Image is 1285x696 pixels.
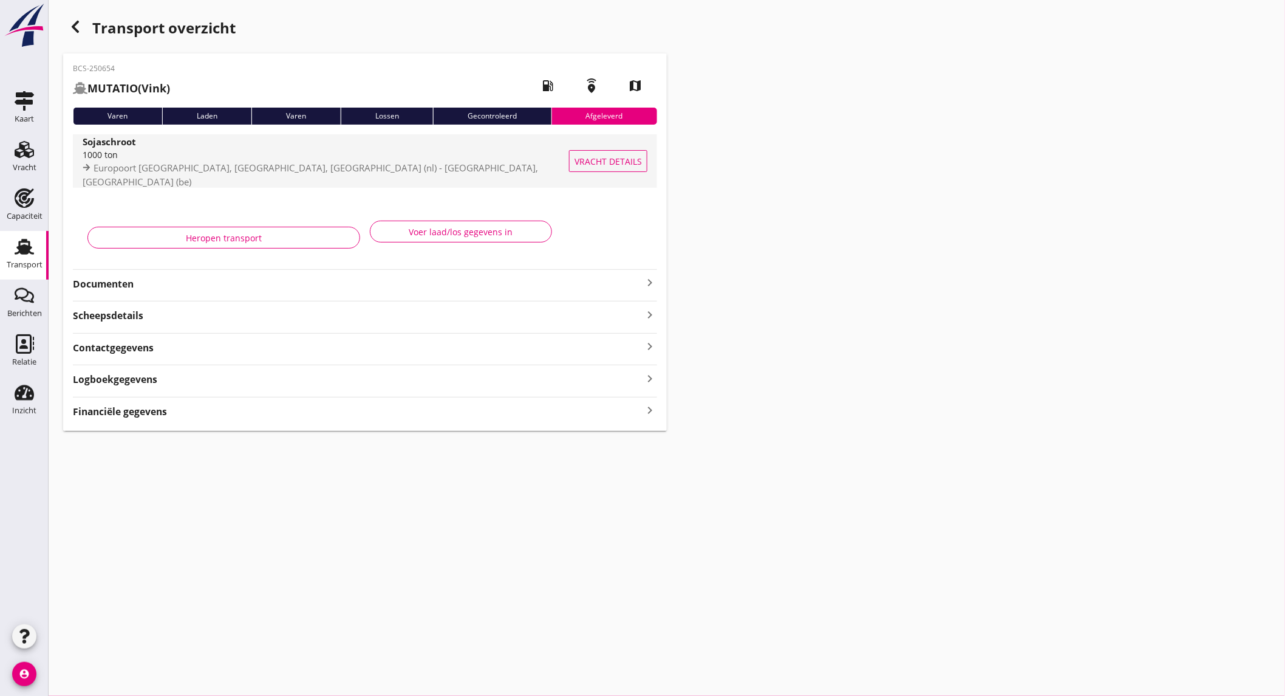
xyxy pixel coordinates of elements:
div: Laden [162,108,252,125]
a: Sojaschroot1000 tonEuropoort [GEOGRAPHIC_DATA], [GEOGRAPHIC_DATA], [GEOGRAPHIC_DATA] (nl) - [GEOG... [73,134,657,188]
div: Lossen [341,108,434,125]
strong: Scheepsdetails [73,309,143,323]
div: Transport [7,261,43,269]
div: Vracht [13,164,36,171]
img: logo-small.a267ee39.svg [2,3,46,48]
button: Voer laad/los gegevens in [370,221,552,243]
div: Gecontroleerd [433,108,551,125]
h2: (Vink) [73,80,170,97]
span: Europoort [GEOGRAPHIC_DATA], [GEOGRAPHIC_DATA], [GEOGRAPHIC_DATA] (nl) - [GEOGRAPHIC_DATA], [GEOG... [83,162,538,188]
div: Transport overzicht [63,15,667,44]
div: Inzicht [12,407,36,415]
i: local_gas_station [531,69,565,103]
span: Vracht details [574,155,642,168]
strong: Financiële gegevens [73,405,167,419]
div: Relatie [12,358,36,366]
strong: Documenten [73,277,642,291]
div: Afgeleverd [551,108,658,125]
strong: MUTATIO [87,81,138,95]
strong: Sojaschroot [83,136,136,148]
div: Varen [73,108,162,125]
button: Heropen transport [87,227,360,249]
strong: Contactgegevens [73,341,154,355]
div: Varen [251,108,341,125]
i: emergency_share [574,69,608,103]
i: keyboard_arrow_right [642,275,657,290]
i: keyboard_arrow_right [642,402,657,419]
p: BCS-250654 [73,63,170,74]
div: Heropen transport [98,232,350,244]
i: map [618,69,652,103]
div: Capaciteit [7,212,43,220]
button: Vracht details [569,150,647,172]
div: Berichten [7,309,42,317]
i: account_circle [12,662,36,686]
i: keyboard_arrow_right [642,306,657,323]
div: Voer laad/los gegevens in [380,226,542,238]
strong: Logboekgegevens [73,373,157,387]
i: keyboard_arrow_right [642,339,657,355]
i: keyboard_arrow_right [642,370,657,387]
div: Kaart [15,115,34,123]
div: 1000 ton [83,148,579,161]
